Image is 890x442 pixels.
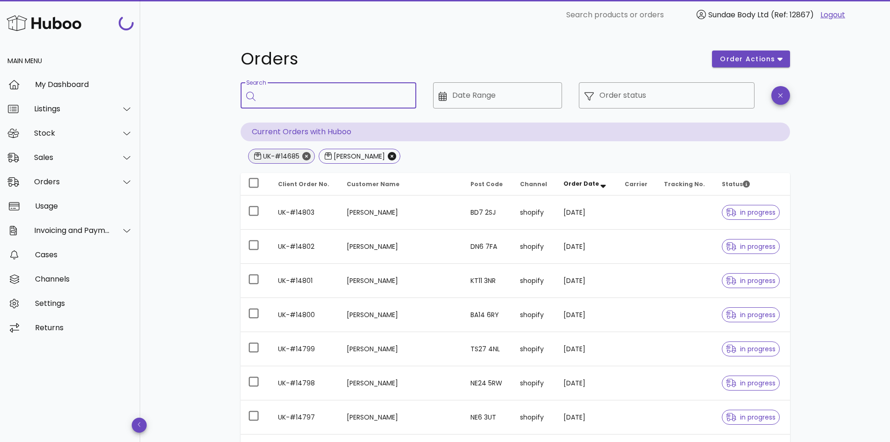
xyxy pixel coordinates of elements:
th: Client Order No. [271,173,339,196]
span: Status [722,180,750,188]
span: Channel [520,180,547,188]
td: TS27 4NL [463,332,513,366]
td: KT11 3NR [463,264,513,298]
td: [PERSON_NAME] [339,196,463,230]
td: [DATE] [556,196,617,230]
div: Invoicing and Payments [34,226,110,235]
div: My Dashboard [35,80,133,89]
span: in progress [726,277,776,284]
span: Customer Name [347,180,399,188]
button: Close [302,152,311,160]
img: Huboo Logo [7,13,81,33]
span: (Ref: 12867) [771,9,814,20]
span: in progress [726,414,776,420]
label: Search [246,80,266,87]
th: Status [714,173,790,196]
span: Sundae Body Ltd [708,9,769,20]
td: UK-#14799 [271,332,339,366]
td: UK-#14801 [271,264,339,298]
th: Tracking No. [656,173,714,196]
div: [PERSON_NAME] [332,152,385,161]
td: [DATE] [556,298,617,332]
td: [PERSON_NAME] [339,400,463,435]
td: UK-#14798 [271,366,339,400]
td: [DATE] [556,230,617,264]
td: [PERSON_NAME] [339,230,463,264]
td: shopify [513,196,556,230]
a: Logout [820,9,845,21]
span: Post Code [470,180,503,188]
button: Close [388,152,396,160]
div: Returns [35,323,133,332]
p: Current Orders with Huboo [241,123,790,141]
td: BD7 2SJ [463,196,513,230]
td: UK-#14797 [271,400,339,435]
span: in progress [726,243,776,250]
td: NE6 3UT [463,400,513,435]
div: Channels [35,275,133,283]
span: Client Order No. [278,180,329,188]
div: UK-#14685 [261,152,299,161]
td: [DATE] [556,400,617,435]
div: Listings [34,104,110,113]
div: Cases [35,250,133,259]
th: Customer Name [339,173,463,196]
th: Channel [513,173,556,196]
td: [DATE] [556,366,617,400]
span: in progress [726,346,776,352]
span: in progress [726,380,776,386]
div: Usage [35,202,133,210]
div: Sales [34,153,110,162]
span: order actions [719,54,776,64]
div: Stock [34,129,110,138]
td: [DATE] [556,332,617,366]
span: in progress [726,312,776,318]
span: Tracking No. [664,180,705,188]
td: [PERSON_NAME] [339,332,463,366]
td: shopify [513,332,556,366]
h1: Orders [241,51,701,67]
div: Settings [35,299,133,308]
td: BA14 6RY [463,298,513,332]
div: Orders [34,177,110,186]
th: Order Date: Sorted descending. Activate to remove sorting. [556,173,617,196]
td: [PERSON_NAME] [339,366,463,400]
td: UK-#14803 [271,196,339,230]
th: Post Code [463,173,513,196]
td: shopify [513,298,556,332]
td: NE24 5RW [463,366,513,400]
td: shopify [513,366,556,400]
td: UK-#14800 [271,298,339,332]
td: [PERSON_NAME] [339,298,463,332]
td: shopify [513,400,556,435]
button: order actions [712,51,790,67]
td: [PERSON_NAME] [339,264,463,298]
td: shopify [513,264,556,298]
td: shopify [513,230,556,264]
span: Order Date [563,180,599,188]
td: UK-#14802 [271,230,339,264]
span: in progress [726,209,776,216]
th: Carrier [617,173,656,196]
td: [DATE] [556,264,617,298]
td: DN6 7FA [463,230,513,264]
span: Carrier [625,180,648,188]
